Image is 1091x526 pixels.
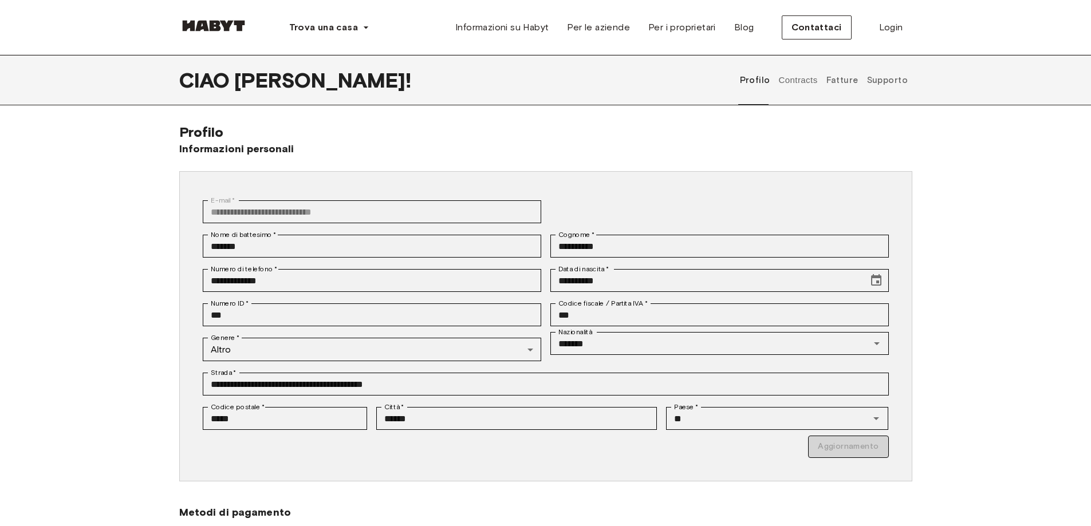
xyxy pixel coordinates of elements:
font: Strada [211,369,232,377]
font: Cognome [558,231,590,239]
font: Genere [211,334,235,342]
font: Profilo [740,75,770,85]
font: Codice postale [211,403,260,411]
font: Paese [674,403,694,411]
a: Login [870,16,912,39]
font: Login [879,22,903,33]
a: Per i proprietari [639,16,725,39]
font: E-mail [211,196,230,204]
button: Aprire [868,410,884,426]
font: Informazioni su Habyt [455,22,549,33]
font: CIAO [179,68,230,93]
a: Blog [725,16,763,39]
font: [PERSON_NAME] [234,68,405,93]
font: Codice fiscale / Partita IVA [558,299,644,307]
font: Nazionalità [558,328,592,336]
font: Fatture [826,75,858,85]
font: Altro [211,344,231,355]
font: Città [384,403,400,411]
div: schede del profilo utente [735,55,912,105]
font: Data di nascita [558,265,604,273]
font: Trova una casa [289,22,359,33]
button: Scegli la data, la data selezionata è il 27 settembre 2004 [865,269,888,292]
font: Blog [734,22,754,33]
font: Contattaci [791,22,842,33]
font: Nome di battesimo [211,231,271,239]
font: Informazioni personali [179,143,294,155]
font: Numero di telefono [211,265,273,273]
a: Informazioni su Habyt [446,16,558,39]
button: Contracts [777,55,819,105]
font: Metodi di pagamento [179,506,291,519]
font: ! [405,68,411,93]
font: Profilo [179,124,224,140]
font: Per le aziende [567,22,630,33]
font: Per i proprietari [648,22,716,33]
button: Trova una casa [280,16,379,39]
img: Abitudine [179,20,248,31]
font: Numero ID [211,299,245,307]
div: Al momento non puoi modificare il tuo indirizzo email. Contatta l'assistenza clienti in caso di p... [203,200,541,223]
button: Aprire [869,335,885,351]
font: Supporto [867,75,908,85]
button: Contattaci [782,15,852,39]
a: Per le aziende [558,16,639,39]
